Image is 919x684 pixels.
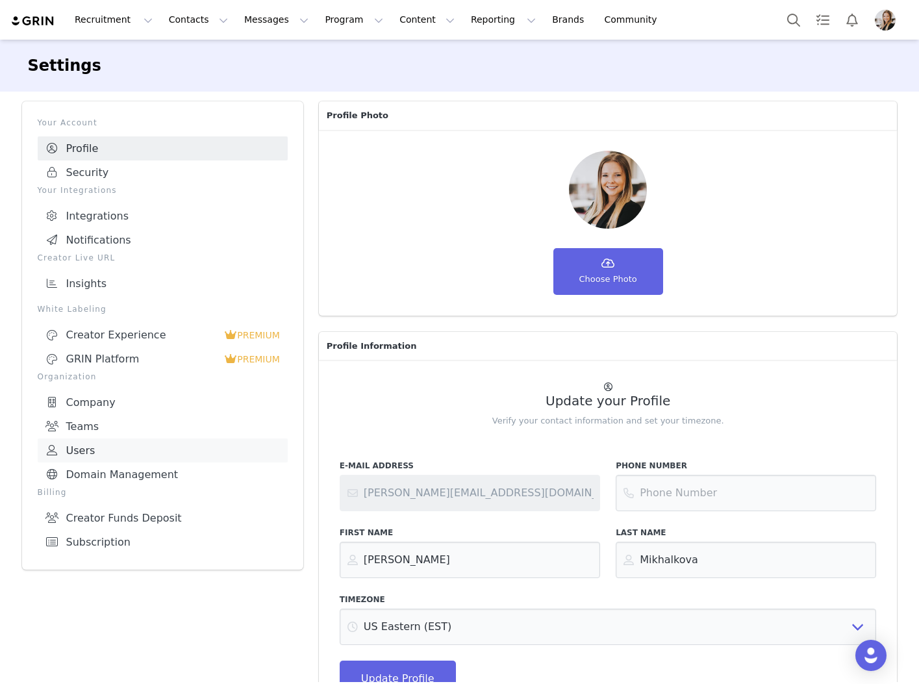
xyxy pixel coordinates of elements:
[38,347,288,371] a: GRIN Platform PREMIUM
[38,530,288,554] a: Subscription
[875,10,896,31] img: 175958f9-8a62-4630-ad12-f9da9ab25e92.jpeg
[38,303,288,315] p: White Labeling
[779,5,808,34] button: Search
[38,184,288,196] p: Your Integrations
[340,594,877,605] label: Timezone
[579,273,637,286] span: Choose Photo
[38,371,288,383] p: Organization
[616,475,876,511] input: Phone Number
[340,394,877,409] h2: Update your Profile
[38,252,288,264] p: Creator Live URL
[38,438,288,462] a: Users
[340,475,600,511] input: Contact support or your account administrator to change your email address
[838,5,866,34] button: Notifications
[45,329,225,342] div: Creator Experience
[45,353,225,366] div: GRIN Platform
[327,340,417,353] span: Profile Information
[38,462,288,487] a: Domain Management
[38,204,288,228] a: Integrations
[38,487,288,498] p: Billing
[855,640,887,671] div: Open Intercom Messenger
[38,136,288,160] a: Profile
[597,5,671,34] a: Community
[237,330,280,340] span: PREMIUM
[38,323,288,347] a: Creator Experience PREMIUM
[616,460,876,472] label: Phone Number
[236,5,316,34] button: Messages
[340,527,600,538] label: First Name
[340,414,877,427] p: Verify your contact information and set your timezone.
[569,151,647,229] img: Your picture
[67,5,160,34] button: Recruitment
[38,117,288,129] p: Your Account
[340,609,877,645] select: Select Timezone
[544,5,596,34] a: Brands
[340,542,600,578] input: First Name
[340,460,600,472] label: E-Mail Address
[38,506,288,530] a: Creator Funds Deposit
[38,228,288,252] a: Notifications
[463,5,544,34] button: Reporting
[327,109,388,122] span: Profile Photo
[809,5,837,34] a: Tasks
[317,5,391,34] button: Program
[38,272,288,296] a: Insights
[867,10,909,31] button: Profile
[237,354,280,364] span: PREMIUM
[616,527,876,538] label: Last Name
[616,542,876,578] input: Last Name
[10,15,56,27] img: grin logo
[38,390,288,414] a: Company
[38,160,288,184] a: Security
[161,5,236,34] button: Contacts
[392,5,462,34] button: Content
[38,414,288,438] a: Teams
